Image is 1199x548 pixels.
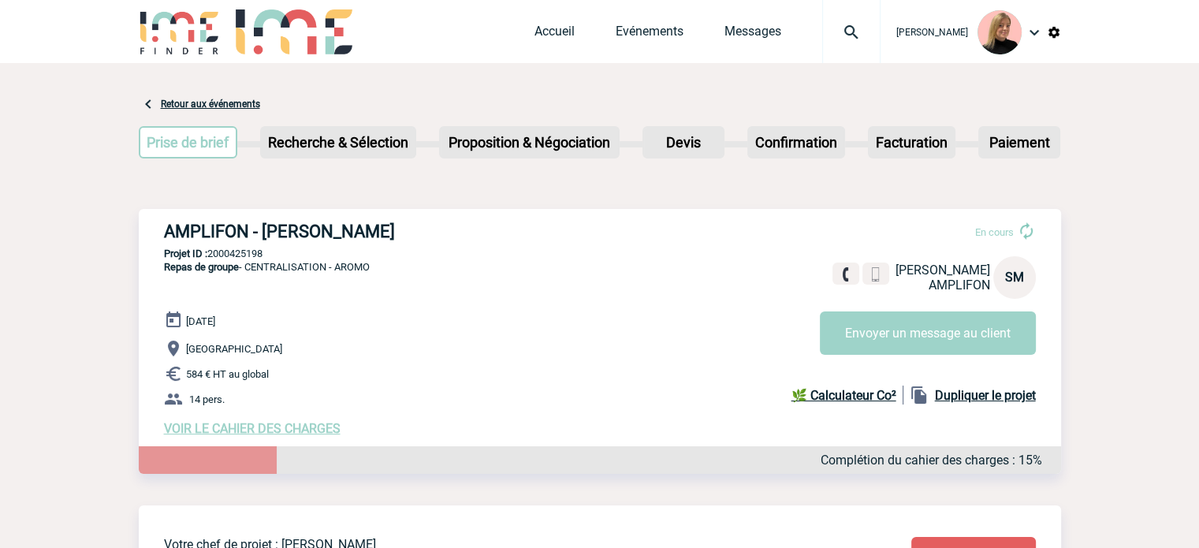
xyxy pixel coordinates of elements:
img: IME-Finder [139,9,221,54]
span: Repas de groupe [164,261,239,273]
span: 14 pers. [189,393,225,405]
p: Facturation [869,128,954,157]
p: Recherche & Sélection [262,128,415,157]
span: - CENTRALISATION - AROMO [164,261,370,273]
b: Projet ID : [164,248,207,259]
span: AMPLIFON [929,278,990,293]
img: 131233-0.png [977,10,1022,54]
b: Dupliquer le projet [935,388,1036,403]
a: Accueil [534,24,575,46]
h3: AMPLIFON - [PERSON_NAME] [164,222,637,241]
p: 2000425198 [139,248,1061,259]
p: Proposition & Négociation [441,128,618,157]
a: Messages [724,24,781,46]
img: fixe.png [839,267,853,281]
b: 🌿 Calculateur Co² [791,388,896,403]
p: Confirmation [749,128,843,157]
span: [PERSON_NAME] [896,263,990,278]
span: [PERSON_NAME] [896,27,968,38]
img: portable.png [869,267,883,281]
button: Envoyer un message au client [820,311,1036,355]
p: Prise de brief [140,128,236,157]
a: Retour aux événements [161,99,260,110]
img: file_copy-black-24dp.png [910,386,929,404]
span: [GEOGRAPHIC_DATA] [186,343,282,355]
span: 584 € HT au global [186,368,269,380]
p: Devis [644,128,723,157]
a: 🌿 Calculateur Co² [791,386,903,404]
span: [DATE] [186,315,215,327]
span: SM [1005,270,1024,285]
p: Paiement [980,128,1059,157]
a: VOIR LE CAHIER DES CHARGES [164,421,341,436]
a: Evénements [616,24,683,46]
span: En cours [975,226,1014,238]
